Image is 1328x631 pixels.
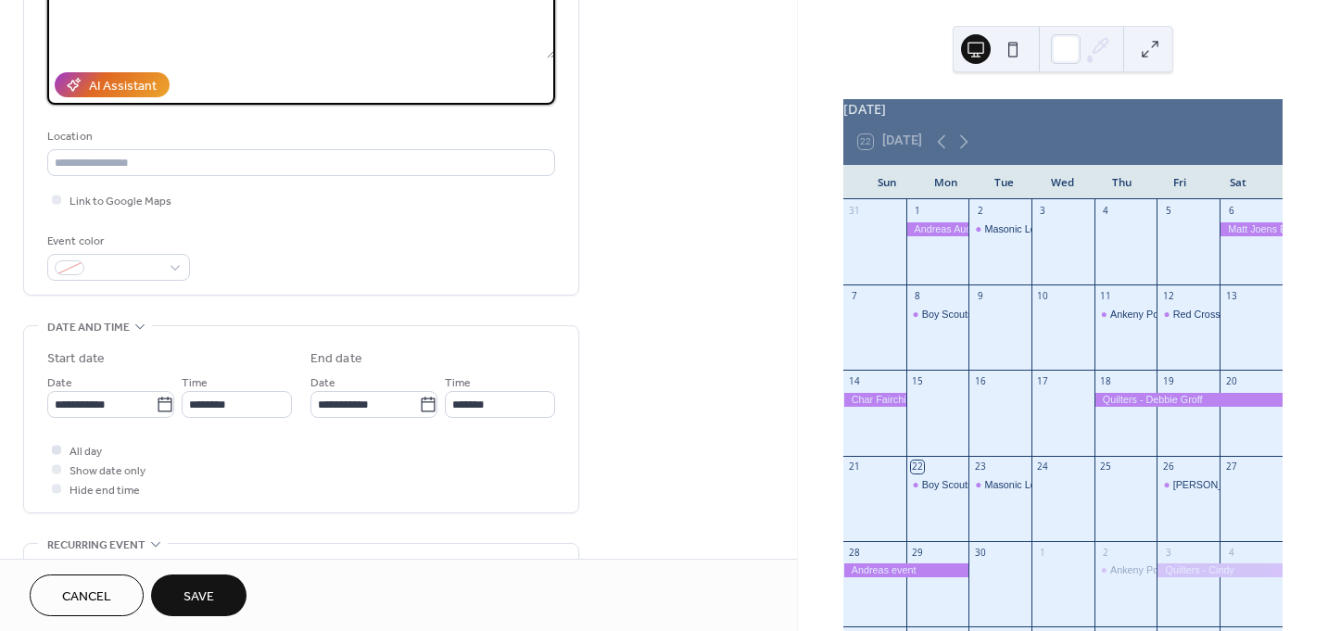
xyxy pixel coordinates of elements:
[968,478,1031,492] div: Masonic Lodge Meeting
[1209,165,1268,200] div: Sat
[848,290,861,303] div: 7
[1220,222,1283,236] div: Matt Joens Event
[1225,375,1238,388] div: 20
[1157,478,1220,492] div: Laure Ellis
[968,222,1031,236] div: Masonic Lodge Meeting
[1036,290,1049,303] div: 10
[1157,563,1282,577] div: Quilters - Cindy
[1092,165,1150,200] div: Thu
[917,165,975,200] div: Mon
[151,574,247,616] button: Save
[975,165,1033,200] div: Tue
[1036,205,1049,218] div: 3
[858,165,917,200] div: Sun
[906,222,969,236] div: Andreas Auction
[182,373,208,393] span: Time
[1162,546,1175,559] div: 3
[1110,563,1251,577] div: Ankeny Post 42 Legion Meeting
[1162,290,1175,303] div: 12
[445,373,471,393] span: Time
[70,481,140,500] span: Hide end time
[906,308,969,322] div: Boy Scouts Meeting
[984,222,1091,236] div: Masonic Lodge Meeting
[843,99,1283,120] div: [DATE]
[47,349,105,369] div: Start date
[1162,375,1175,388] div: 19
[922,478,1011,492] div: Boy Scouts Meeting
[89,77,157,96] div: AI Assistant
[310,349,362,369] div: End date
[974,205,987,218] div: 2
[974,290,987,303] div: 9
[1099,461,1112,473] div: 25
[47,373,72,393] span: Date
[1099,546,1112,559] div: 2
[848,205,861,218] div: 31
[1094,308,1157,322] div: Ankeny Post 42 Legion Meeting
[1173,308,1275,322] div: Red Cross Blood Drive
[1225,461,1238,473] div: 27
[906,478,969,492] div: Boy Scouts Meeting
[1225,205,1238,218] div: 6
[1225,546,1238,559] div: 4
[1036,461,1049,473] div: 24
[911,546,924,559] div: 29
[1173,478,1256,492] div: [PERSON_NAME]
[843,563,968,577] div: Andreas event
[1151,165,1209,200] div: Fri
[911,375,924,388] div: 15
[911,205,924,218] div: 1
[1099,205,1112,218] div: 4
[848,546,861,559] div: 28
[848,461,861,473] div: 21
[70,461,145,481] span: Show date only
[1162,461,1175,473] div: 26
[47,232,186,251] div: Event color
[1094,393,1283,407] div: Quilters - Debbie Groff
[30,574,144,616] button: Cancel
[1099,375,1112,388] div: 18
[1033,165,1092,200] div: Wed
[843,393,906,407] div: Char Fairchild Event
[1110,308,1251,322] div: Ankeny Post 42 Legion Meeting
[47,536,145,555] span: Recurring event
[62,587,111,607] span: Cancel
[1099,290,1112,303] div: 11
[70,442,102,461] span: All day
[974,375,987,388] div: 16
[183,587,214,607] span: Save
[974,546,987,559] div: 30
[47,127,551,146] div: Location
[1094,563,1157,577] div: Ankeny Post 42 Legion Meeting
[1225,290,1238,303] div: 13
[310,373,335,393] span: Date
[70,192,171,211] span: Link to Google Maps
[1036,546,1049,559] div: 1
[47,318,130,337] span: Date and time
[1162,205,1175,218] div: 5
[974,461,987,473] div: 23
[1036,375,1049,388] div: 17
[911,290,924,303] div: 8
[984,478,1091,492] div: Masonic Lodge Meeting
[911,461,924,473] div: 22
[848,375,861,388] div: 14
[922,308,1011,322] div: Boy Scouts Meeting
[1157,308,1220,322] div: Red Cross Blood Drive
[55,72,170,97] button: AI Assistant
